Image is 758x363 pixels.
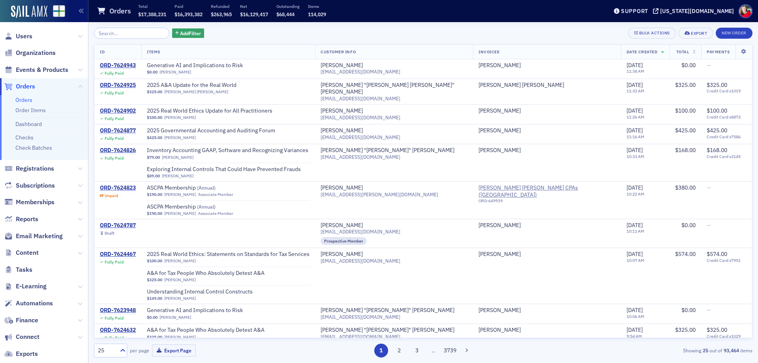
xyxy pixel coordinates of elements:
[147,315,158,320] span: $0.00
[321,327,454,334] div: [PERSON_NAME] "[PERSON_NAME]" [PERSON_NAME]
[478,82,564,89] a: [PERSON_NAME] [PERSON_NAME]
[197,203,216,210] span: ( Annual )
[321,307,454,314] div: [PERSON_NAME] "[PERSON_NAME]" [PERSON_NAME]
[105,90,124,96] div: Fully Paid
[676,49,689,55] span: Total
[147,184,246,192] a: ASCPA Membership (Annual)
[105,156,124,161] div: Fully Paid
[707,250,727,258] span: $574.00
[675,81,696,88] span: $325.00
[478,49,499,55] span: Invoicee
[478,62,615,69] span: Lauren Hawley
[681,307,696,314] span: $0.00
[16,215,38,224] span: Reports
[100,251,136,258] a: ORD-7624467
[15,134,34,141] a: Checks
[478,184,615,198] a: [PERSON_NAME] [PERSON_NAME] CPAs ([GEOGRAPHIC_DATA])
[147,166,301,173] span: Exploring Internal Controls That Could Have Prevented Frauds
[164,89,228,94] a: [PERSON_NAME] [PERSON_NAME]
[321,184,363,192] a: [PERSON_NAME]
[707,334,747,339] span: Credit Card x1029
[147,135,162,140] span: $425.00
[164,277,196,282] a: [PERSON_NAME]
[443,344,457,357] button: 3739
[105,136,124,141] div: Fully Paid
[198,192,233,197] div: Associate Member
[4,82,35,91] a: Orders
[147,173,160,179] span: $89.00
[100,82,136,89] a: ORD-7624925
[627,307,643,314] span: [DATE]
[478,184,615,206] span: Machen McChesney CPAs (Auburn)
[4,164,54,173] a: Registrations
[147,192,162,197] span: $190.00
[627,147,643,154] span: [DATE]
[147,107,272,115] a: 2025 Real World Ethics Update for All Practitioners
[478,82,615,89] span: Sarah Beth Cain
[147,62,246,69] span: Generative AI and Implications to Risk
[100,327,136,334] div: ORD-7624632
[478,327,615,334] span: Jeff Allen
[164,258,196,263] a: [PERSON_NAME]
[627,134,644,139] time: 11:16 AM
[180,30,201,37] span: Add Filter
[4,198,54,207] a: Memberships
[147,89,162,94] span: $325.00
[138,11,166,17] span: $17,388,231
[321,49,356,55] span: Customer Info
[4,215,38,224] a: Reports
[478,184,615,198] span: Machen McChesney CPAs (Auburn)
[428,347,439,354] span: …
[321,334,400,340] span: [EMAIL_ADDRESS][DOMAIN_NAME]
[627,258,644,263] time: 10:07 AM
[100,147,136,154] div: ORD-7624826
[147,82,246,89] span: 2025 A&A Update for the Real World
[105,316,124,321] div: Fully Paid
[392,344,406,357] button: 2
[147,203,246,211] span: ASCPA Membership
[276,11,295,17] span: $68,444
[147,184,246,192] span: ASCPA Membership
[478,147,521,154] div: [PERSON_NAME]
[109,6,131,16] h1: Orders
[4,49,56,57] a: Organizations
[621,8,648,15] div: Support
[321,147,454,154] a: [PERSON_NAME] "[PERSON_NAME]" [PERSON_NAME]
[16,32,32,41] span: Users
[159,70,191,75] a: [PERSON_NAME]
[321,192,438,197] span: [EMAIL_ADDRESS][PERSON_NAME][DOMAIN_NAME]
[627,326,643,333] span: [DATE]
[11,6,47,18] img: SailAMX
[94,28,169,39] input: Search…
[100,107,136,115] div: ORD-7624902
[627,154,644,159] time: 10:33 AM
[478,251,615,258] span: Anthony Bandura
[478,127,521,134] a: [PERSON_NAME]
[707,107,727,114] span: $100.00
[4,299,53,308] a: Automations
[701,347,709,354] strong: 25
[147,277,162,282] span: $325.00
[174,4,203,9] p: Paid
[308,4,326,9] p: Items
[172,28,205,38] button: AddFilter
[164,192,196,197] a: [PERSON_NAME]
[321,62,363,69] a: [PERSON_NAME]
[147,115,162,120] span: $100.00
[147,251,310,258] span: 2025 Real World Ethics: Statements on Standards for Tax Services
[675,107,696,114] span: $100.00
[147,270,265,277] a: A&A for Tax People Who Absolutely Detest A&A
[639,31,670,35] div: Bulk Actions
[100,62,136,69] a: ORD-7624943
[100,184,136,192] div: ORD-7624823
[47,5,65,19] a: View Homepage
[16,282,47,291] span: E-Learning
[707,62,711,69] span: —
[707,81,727,88] span: $325.00
[653,8,737,14] button: [US_STATE][DOMAIN_NAME]
[707,49,730,55] span: Payments
[627,333,642,339] time: 9:54 AM
[675,326,696,333] span: $325.00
